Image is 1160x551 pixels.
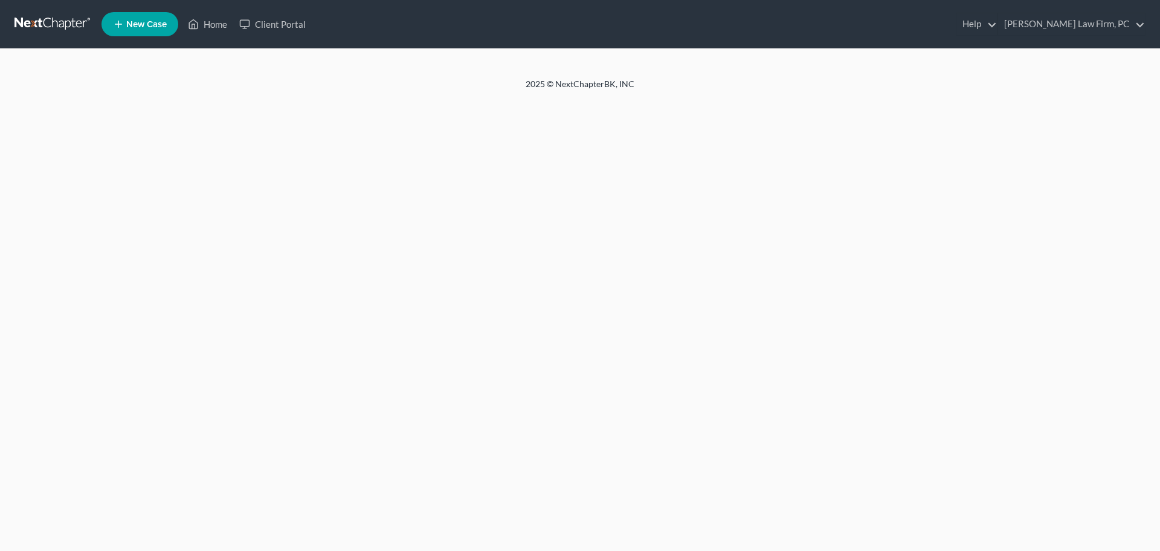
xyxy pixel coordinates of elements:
[998,13,1145,35] a: [PERSON_NAME] Law Firm, PC
[956,13,997,35] a: Help
[101,12,178,36] new-legal-case-button: New Case
[233,13,312,35] a: Client Portal
[182,13,233,35] a: Home
[236,78,924,100] div: 2025 © NextChapterBK, INC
